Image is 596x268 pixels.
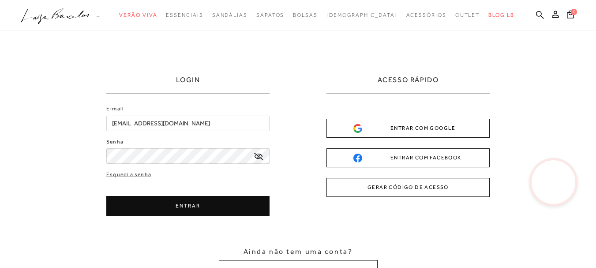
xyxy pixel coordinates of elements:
[244,247,352,257] span: Ainda não tem uma conta?
[166,12,203,18] span: Essenciais
[326,7,397,23] a: noSubCategoriesText
[106,170,151,179] a: Esqueci a senha
[455,12,480,18] span: Outlet
[119,7,157,23] a: categoryNavScreenReaderText
[256,12,284,18] span: Sapatos
[293,7,318,23] a: categoryNavScreenReaderText
[571,9,577,15] span: 0
[326,148,490,167] button: ENTRAR COM FACEBOOK
[488,7,514,23] a: BLOG LB
[256,7,284,23] a: categoryNavScreenReaderText
[106,138,124,146] label: Senha
[353,153,463,162] div: ENTRAR COM FACEBOOK
[326,12,397,18] span: [DEMOGRAPHIC_DATA]
[293,12,318,18] span: Bolsas
[106,105,124,113] label: E-mail
[326,178,490,197] button: GERAR CÓDIGO DE ACESSO
[212,7,247,23] a: categoryNavScreenReaderText
[564,10,577,22] button: 0
[455,7,480,23] a: categoryNavScreenReaderText
[119,12,157,18] span: Verão Viva
[488,12,514,18] span: BLOG LB
[106,116,270,131] input: E-mail
[326,119,490,138] button: ENTRAR COM GOOGLE
[353,124,463,133] div: ENTRAR COM GOOGLE
[166,7,203,23] a: categoryNavScreenReaderText
[176,75,200,94] h1: LOGIN
[254,153,263,159] a: exibir senha
[406,12,446,18] span: Acessórios
[212,12,247,18] span: Sandálias
[406,7,446,23] a: categoryNavScreenReaderText
[106,196,270,216] button: ENTRAR
[378,75,439,94] h2: ACESSO RÁPIDO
